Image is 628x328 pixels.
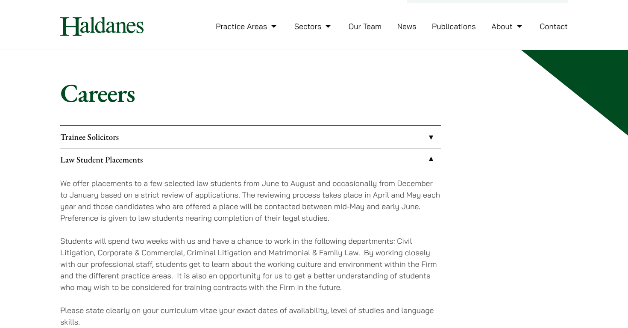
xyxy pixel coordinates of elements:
[60,77,568,108] h1: Careers
[60,177,441,224] p: We offer placements to a few selected law students from June to August and occasionally from Dece...
[60,148,441,171] a: Law Student Placements
[491,21,524,31] a: About
[60,126,441,148] a: Trainee Solicitors
[216,21,279,31] a: Practice Areas
[60,17,144,36] img: Logo of Haldanes
[60,304,441,328] p: Please state clearly on your curriculum vitae your exact dates of availability, level of studies ...
[540,21,568,31] a: Contact
[397,21,417,31] a: News
[349,21,381,31] a: Our Team
[294,21,333,31] a: Sectors
[60,235,441,293] p: Students will spend two weeks with us and have a chance to work in the following departments: Civ...
[432,21,476,31] a: Publications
